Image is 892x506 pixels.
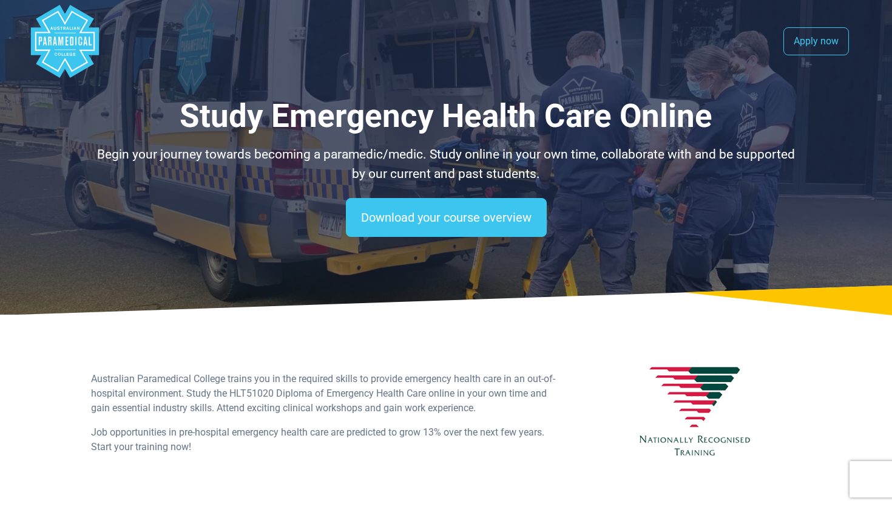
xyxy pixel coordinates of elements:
p: Begin your journey towards becoming a paramedic/medic. Study online in your own time, collaborate... [91,145,801,183]
p: Australian Paramedical College trains you in the required skills to provide emergency health care... [91,372,559,415]
a: Download your course overview [346,198,547,237]
h1: Study Emergency Health Care Online [91,97,801,135]
p: Job opportunities in pre-hospital emergency health care are predicted to grow 13% over the next f... [91,425,559,454]
a: Apply now [783,27,849,55]
div: Australian Paramedical College [29,5,101,78]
